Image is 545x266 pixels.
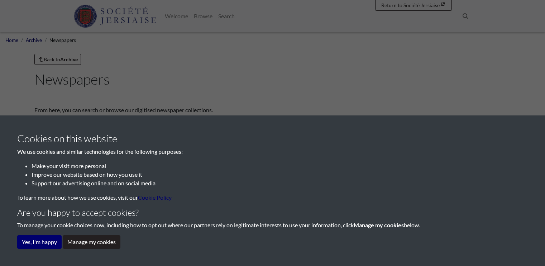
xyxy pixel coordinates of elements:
[32,170,528,179] li: Improve our website based on how you use it
[354,222,404,228] strong: Manage my cookies
[17,147,528,156] p: We use cookies and similar technologies for the following purposes:
[17,235,62,249] button: Yes, I'm happy
[17,193,528,202] p: To learn more about how we use cookies, visit our
[32,162,528,170] li: Make your visit more personal
[17,133,528,145] h3: Cookies on this website
[138,194,172,201] a: learn more about cookies
[63,235,120,249] button: Manage my cookies
[32,179,528,187] li: Support our advertising online and on social media
[17,208,528,218] h4: Are you happy to accept cookies?
[17,221,528,229] p: To manage your cookie choices now, including how to opt out where our partners rely on legitimate...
